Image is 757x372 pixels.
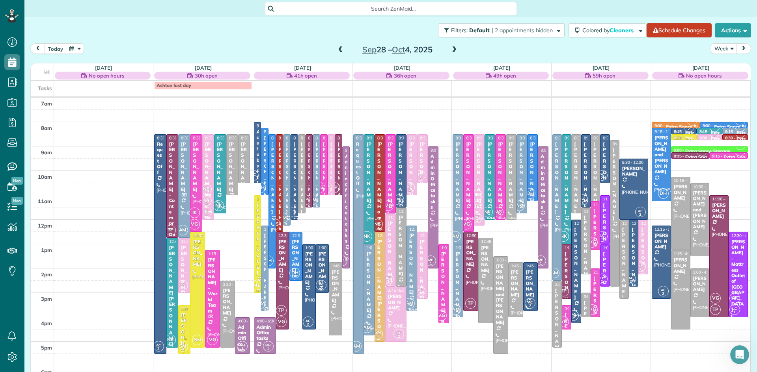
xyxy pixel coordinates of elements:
span: TP [558,286,569,296]
small: 2 [597,174,607,182]
span: 1:00 - 4:45 [367,245,386,250]
span: 1:00 - 4:15 [441,245,460,250]
div: [PERSON_NAME] [612,147,617,221]
span: 2:45 - 5:00 [388,288,407,293]
span: 8:30 - 11:00 [229,135,250,141]
div: [PERSON_NAME] [PERSON_NAME] [169,245,176,347]
span: AM [177,225,188,235]
small: 2 [684,126,694,133]
div: [PERSON_NAME] [564,251,569,325]
div: Request Off [356,141,362,187]
span: 2:00 - 4:00 [693,270,712,275]
span: 8:30 - 5:30 [356,135,375,141]
span: 1:00 - 4:30 [305,245,324,250]
span: DH [658,188,669,199]
a: [DATE] [493,65,510,71]
div: [PERSON_NAME] [315,141,318,215]
div: [PERSON_NAME] [498,141,503,204]
div: [PERSON_NAME] [388,294,404,311]
span: MH [538,257,544,262]
span: AF [729,293,740,304]
span: 8:30 - 11:00 [337,135,359,141]
span: Filters: [451,27,468,34]
small: 2 [710,131,720,139]
span: AM [549,268,559,278]
a: [DATE] [394,65,411,71]
small: 2 [394,199,404,206]
a: [DATE] [294,65,311,71]
span: VG [710,293,721,304]
span: 8:30 - 12:00 [293,135,315,141]
span: 9:00 - 2:00 [541,148,559,153]
small: 2 [178,284,188,292]
span: VG [383,200,393,211]
span: 12:45 - 5:15 [169,239,190,244]
div: [PERSON_NAME] [593,141,598,215]
span: 8:30 - 1:00 [455,135,474,141]
span: AM [514,200,525,211]
div: [PERSON_NAME] [181,245,188,296]
span: 8:30 - 11:15 [593,135,615,141]
span: 12:00 - 2:45 [632,221,653,226]
span: 8:45 - 2:45 [613,141,632,146]
div: [PERSON_NAME] and [PERSON_NAME] [654,135,669,175]
span: 8:30 - 12:45 [169,135,190,141]
span: AC [580,196,585,201]
span: 12:30 - 3:15 [420,233,441,238]
div: [PERSON_NAME] and [PERSON_NAME] [388,220,393,362]
span: 8:30 - 10:30 [603,135,624,141]
div: [PHONE_NUMBER] [318,292,327,304]
div: [PERSON_NAME] [420,141,425,204]
span: KF [638,263,643,268]
div: [PERSON_NAME] [263,233,266,306]
div: [PERSON_NAME] [388,141,393,204]
div: [PERSON_NAME] [222,288,233,316]
span: 11:15 - 1:15 [593,202,615,207]
span: 8:30 - 10:30 [420,135,441,141]
span: Ashton last day [157,82,191,88]
div: [PERSON_NAME] [330,141,333,215]
span: Cleaners [610,27,635,34]
span: VG [587,237,598,248]
div: [PERSON_NAME] [285,141,288,215]
span: 3:00 - 4:00 [584,294,603,299]
div: [PERSON_NAME] [366,251,372,313]
span: 1:45 - 3:45 [526,263,545,268]
span: KF [386,276,390,280]
span: 8:30 - 12:00 [487,135,509,141]
div: [PERSON_NAME] - Mattress Outlet of [GEOGRAPHIC_DATA] [731,239,746,313]
span: 8:30 - 11:00 [330,135,352,141]
div: [PERSON_NAME] and [PERSON_NAME] [496,263,506,326]
span: 8:30 - 5:30 [157,135,176,141]
img: Profile image for Alexandre [22,4,35,17]
span: 11:00 - 1:00 [603,196,624,202]
div: [PERSON_NAME] for parents [455,251,461,353]
span: 12:30 - 5:15 [193,233,214,238]
span: AC [397,196,401,201]
small: 1 [597,278,607,285]
button: today [45,43,67,54]
span: 11:30 - 2:45 [399,209,420,214]
span: 12:30 - 3:45 [466,233,487,238]
span: 1:45 - 4:00 [511,263,530,268]
div: [PERSON_NAME] [654,233,669,250]
span: 8:30 - 11:45 [388,135,409,141]
div: [PERSON_NAME] [526,269,536,298]
span: 12:00 - 4:15 [574,221,595,226]
span: 2:00 - 4:00 [593,270,612,275]
span: TP [465,298,476,309]
div: [PERSON_NAME] and [PERSON_NAME] [693,190,707,230]
div: [PERSON_NAME] [602,202,607,276]
a: [DATE] [95,65,112,71]
span: 2:30 - 5:15 [223,282,242,287]
button: Week [711,43,737,54]
div: Don’t hesitate to reach out if you need help from our team. ​ [13,193,123,224]
a: Filters: Default | 2 appointments hidden [434,23,565,37]
div: [PERSON_NAME] [278,239,287,273]
button: Actions [715,23,751,37]
span: LC [600,276,604,280]
span: Default [469,27,490,34]
span: 8:30 - 10:30 [241,135,262,141]
span: 8:30 - 12:15 [286,135,307,141]
div: [PERSON_NAME] [584,215,588,288]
